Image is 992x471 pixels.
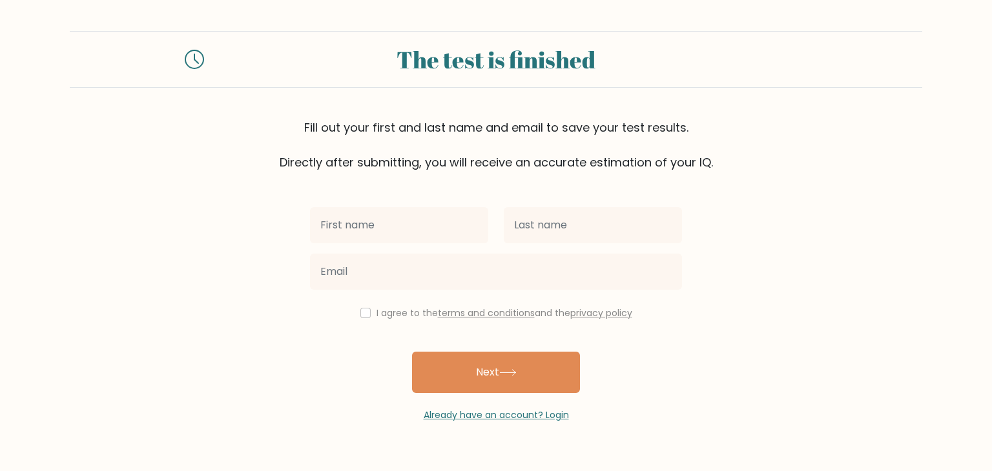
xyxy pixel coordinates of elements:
[424,408,569,421] a: Already have an account? Login
[504,207,682,243] input: Last name
[70,119,922,171] div: Fill out your first and last name and email to save your test results. Directly after submitting,...
[438,306,535,319] a: terms and conditions
[310,207,488,243] input: First name
[220,42,772,77] div: The test is finished
[310,254,682,290] input: Email
[377,306,632,319] label: I agree to the and the
[412,352,580,393] button: Next
[570,306,632,319] a: privacy policy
